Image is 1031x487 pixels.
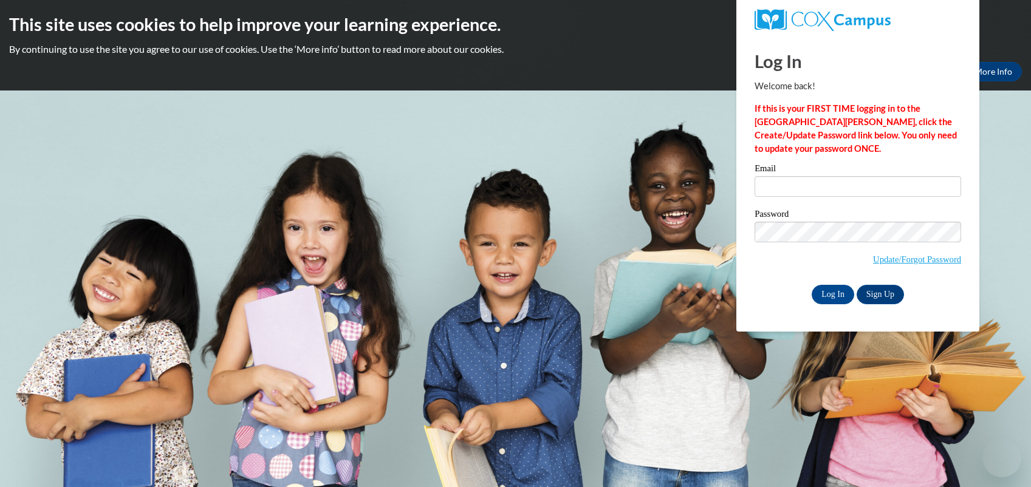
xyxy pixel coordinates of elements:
[755,80,961,93] p: Welcome back!
[873,254,961,264] a: Update/Forgot Password
[755,9,961,31] a: COX Campus
[857,285,904,304] a: Sign Up
[755,209,961,222] label: Password
[755,164,961,176] label: Email
[755,103,957,154] strong: If this is your FIRST TIME logging in to the [GEOGRAPHIC_DATA][PERSON_NAME], click the Create/Upd...
[9,43,1022,56] p: By continuing to use the site you agree to our use of cookies. Use the ‘More info’ button to read...
[755,49,961,73] h1: Log In
[9,12,1022,36] h2: This site uses cookies to help improve your learning experience.
[982,438,1021,477] iframe: Button to launch messaging window
[755,9,891,31] img: COX Campus
[965,62,1022,81] a: More Info
[812,285,854,304] input: Log In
